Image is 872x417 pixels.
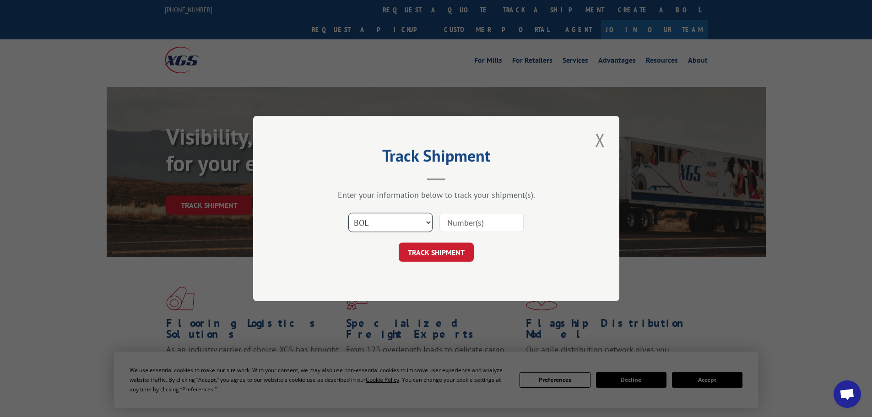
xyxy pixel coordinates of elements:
h2: Track Shipment [299,149,574,167]
input: Number(s) [439,213,524,232]
div: Enter your information below to track your shipment(s). [299,190,574,200]
button: TRACK SHIPMENT [399,243,474,262]
button: Close modal [592,127,608,152]
a: Open chat [834,380,861,408]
